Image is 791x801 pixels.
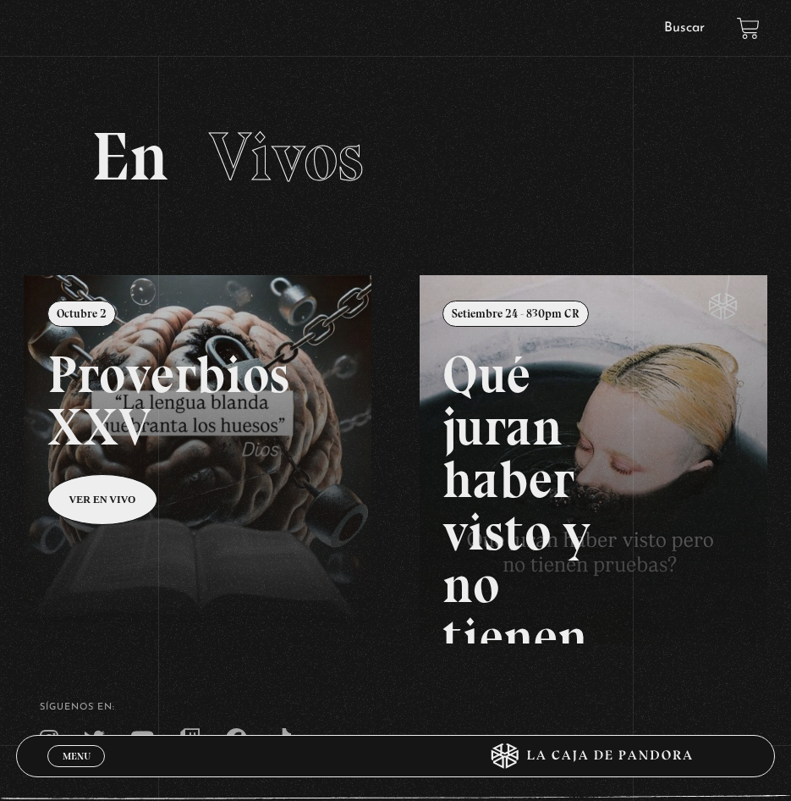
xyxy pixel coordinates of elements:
a: Buscar [664,21,705,35]
h2: En [91,123,699,191]
h4: SÍguenos en: [40,703,752,712]
a: View your shopping cart [737,17,760,40]
span: Cerrar [57,765,96,776]
span: Vivos [209,116,364,197]
span: Menu [63,751,91,761]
